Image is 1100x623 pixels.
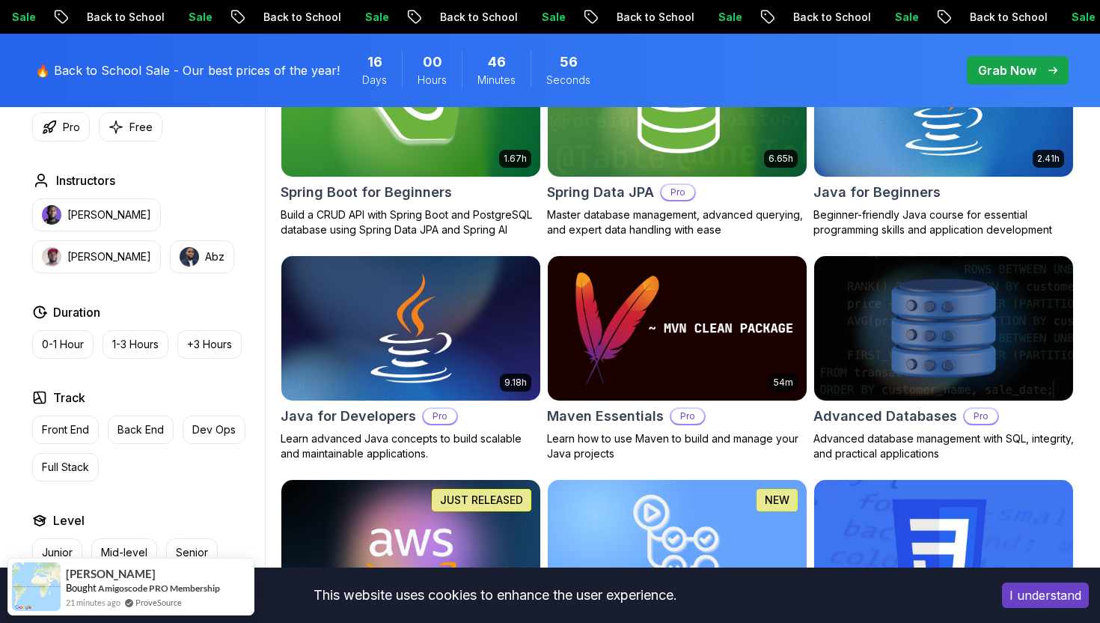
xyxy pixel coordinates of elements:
button: +3 Hours [177,330,242,359]
button: Mid-level [91,538,157,567]
p: 1.67h [504,153,527,165]
h2: Duration [53,303,100,321]
a: Spring Boot for Beginners card1.67hNEWSpring Boot for BeginnersBuild a CRUD API with Spring Boot ... [281,31,541,237]
button: Full Stack [32,453,99,481]
p: 54m [774,377,793,389]
a: Advanced Databases cardAdvanced DatabasesProAdvanced database management with SQL, integrity, and... [813,255,1074,462]
span: Minutes [477,73,516,88]
p: Mid-level [101,545,147,560]
span: Bought [66,582,97,594]
p: Junior [42,545,73,560]
h2: Advanced Databases [813,406,957,427]
span: [PERSON_NAME] [66,568,156,580]
h2: Level [53,511,85,529]
p: NEW [765,493,789,508]
span: Seconds [546,73,590,88]
p: Learn how to use Maven to build and manage your Java projects [547,431,807,461]
img: Java for Developers card [275,252,546,404]
p: 1-3 Hours [112,337,159,352]
button: Free [99,112,162,142]
p: Build a CRUD API with Spring Boot and PostgreSQL database using Spring Data JPA and Spring AI [281,207,541,237]
button: Dev Ops [183,416,245,444]
p: Sale [882,10,930,25]
span: 46 Minutes [488,52,506,73]
p: Grab Now [978,61,1036,79]
p: Back to School [74,10,176,25]
p: Pro [965,409,997,424]
h2: Spring Boot for Beginners [281,182,452,203]
img: instructor img [42,205,61,225]
p: Sale [352,10,400,25]
p: Learn advanced Java concepts to build scalable and maintainable applications. [281,431,541,461]
p: Front End [42,422,89,437]
button: Back End [108,416,174,444]
h2: Maven Essentials [547,406,664,427]
h2: Track [53,389,85,407]
p: Back to School [251,10,352,25]
span: 0 Hours [423,52,442,73]
p: 2.41h [1037,153,1060,165]
button: 1-3 Hours [103,330,168,359]
p: Back to School [780,10,882,25]
p: Back to School [427,10,529,25]
img: instructor img [42,247,61,267]
button: instructor imgAbz [170,240,234,273]
p: Pro [424,409,456,424]
a: Java for Developers card9.18hJava for DevelopersProLearn advanced Java concepts to build scalable... [281,255,541,462]
h2: Java for Developers [281,406,416,427]
a: Maven Essentials card54mMaven EssentialsProLearn how to use Maven to build and manage your Java p... [547,255,807,462]
a: Spring Data JPA card6.65hNEWSpring Data JPAProMaster database management, advanced querying, and ... [547,31,807,237]
h2: Java for Beginners [813,182,941,203]
a: ProveSource [135,596,182,609]
p: 6.65h [769,153,793,165]
p: Master database management, advanced querying, and expert data handling with ease [547,207,807,237]
h2: Spring Data JPA [547,182,654,203]
p: Back to School [604,10,706,25]
span: Days [362,73,387,88]
a: Amigoscode PRO Membership [98,583,220,594]
button: Junior [32,538,82,567]
span: 21 minutes ago [66,596,120,609]
button: Pro [32,112,90,142]
p: Back End [117,422,164,437]
p: Free [129,120,153,135]
span: 16 Days [367,52,382,73]
p: Dev Ops [192,422,236,437]
p: Pro [671,409,704,424]
span: Hours [418,73,447,88]
p: 🔥 Back to School Sale - Our best prices of the year! [35,61,340,79]
img: instructor img [180,247,199,267]
p: Back to School [957,10,1059,25]
button: instructor img[PERSON_NAME] [32,240,161,273]
span: 56 Seconds [560,52,578,73]
p: [PERSON_NAME] [67,207,151,222]
img: Advanced Databases card [814,256,1073,401]
p: Full Stack [42,460,89,475]
div: This website uses cookies to enhance the user experience. [11,579,980,612]
p: 0-1 Hour [42,337,84,352]
img: Maven Essentials card [548,256,807,401]
p: 9.18h [504,377,527,389]
h2: Instructors [56,171,115,189]
p: Senior [176,545,208,560]
img: provesource social proof notification image [12,562,61,611]
p: +3 Hours [187,337,232,352]
p: Pro [661,185,694,200]
p: [PERSON_NAME] [67,249,151,264]
button: Accept cookies [1002,583,1089,608]
p: Abz [205,249,224,264]
p: Pro [63,120,80,135]
p: Sale [529,10,577,25]
p: Beginner-friendly Java course for essential programming skills and application development [813,207,1074,237]
a: Java for Beginners card2.41hJava for BeginnersBeginner-friendly Java course for essential program... [813,31,1074,237]
button: Front End [32,416,99,444]
p: Sale [706,10,754,25]
button: instructor img[PERSON_NAME] [32,198,161,231]
button: 0-1 Hour [32,330,94,359]
button: Senior [166,538,218,567]
p: JUST RELEASED [440,493,523,508]
p: Sale [176,10,224,25]
p: Advanced database management with SQL, integrity, and practical applications [813,431,1074,461]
